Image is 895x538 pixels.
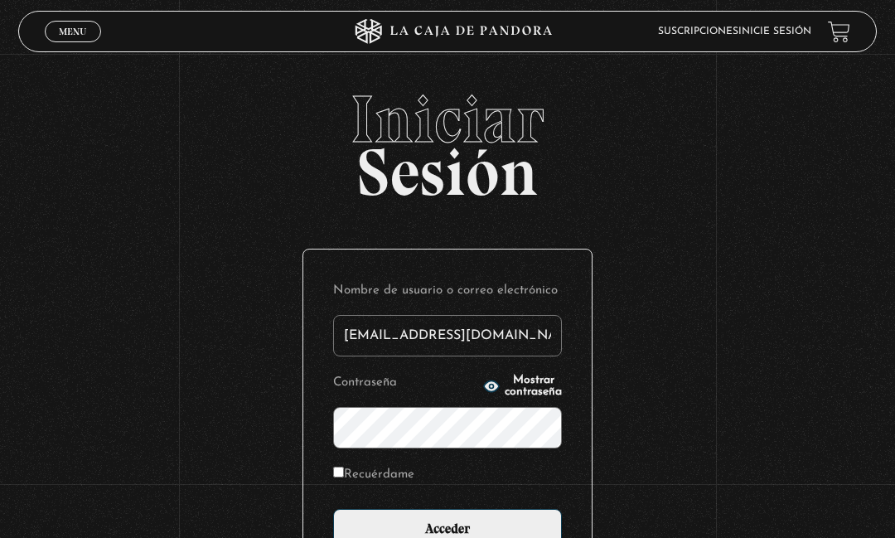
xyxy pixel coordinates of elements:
[658,27,738,36] a: Suscripciones
[333,279,562,302] label: Nombre de usuario o correo electrónico
[59,27,86,36] span: Menu
[18,86,878,192] h2: Sesión
[505,375,562,398] span: Mostrar contraseña
[483,375,562,398] button: Mostrar contraseña
[333,467,344,477] input: Recuérdame
[333,371,478,394] label: Contraseña
[54,41,93,52] span: Cerrar
[333,463,414,486] label: Recuérdame
[18,86,878,153] span: Iniciar
[828,20,850,42] a: View your shopping cart
[738,27,811,36] a: Inicie sesión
